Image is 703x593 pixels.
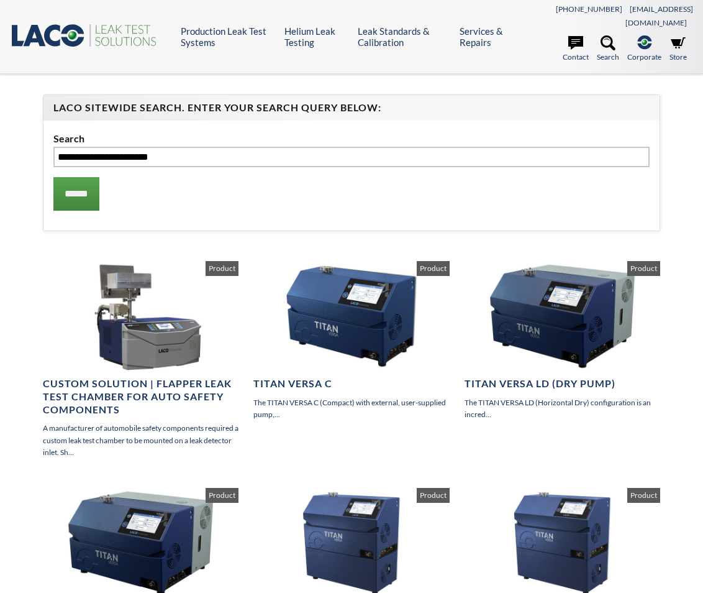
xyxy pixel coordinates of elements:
a: Contact [563,35,589,63]
a: [PHONE_NUMBER] [556,4,622,14]
h4: Custom Solution | Flapper Leak Test Chamber for Auto Safety Components [43,377,239,416]
a: Helium Leak Testing [284,25,348,48]
p: A manufacturer of automobile safety components required a custom leak test chamber to be mounted ... [43,422,239,458]
p: The TITAN VERSA LD (Horizontal Dry) configuration is an incred... [465,397,661,420]
h4: TITAN VERSA LD (Dry Pump) [465,377,661,390]
a: TITAN VERSA C The TITAN VERSA C (Compact) with external, user-supplied pump,... Product [253,261,450,420]
h4: TITAN VERSA C [253,377,450,390]
span: Product [417,261,450,276]
span: Corporate [627,51,661,63]
span: Product [206,488,238,503]
a: Production Leak Test Systems [181,25,275,48]
a: Custom Solution | Flapper Leak Test Chamber for Auto Safety Components A manufacturer of automobi... [43,261,239,458]
h4: LACO Sitewide Search. Enter your Search Query Below: [53,101,650,114]
a: Search [597,35,619,63]
a: Services & Repairs [460,25,519,48]
a: TITAN VERSA LD (Dry Pump) The TITAN VERSA LD (Horizontal Dry) configuration is an incred... Product [465,261,661,420]
span: Product [206,261,238,276]
label: Search [53,131,650,147]
a: Store [669,35,687,63]
p: The TITAN VERSA C (Compact) with external, user-supplied pump,... [253,397,450,420]
a: Leak Standards & Calibration [358,25,450,48]
span: Product [627,488,660,503]
span: Product [627,261,660,276]
a: [EMAIL_ADDRESS][DOMAIN_NAME] [625,4,693,27]
span: Product [417,488,450,503]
